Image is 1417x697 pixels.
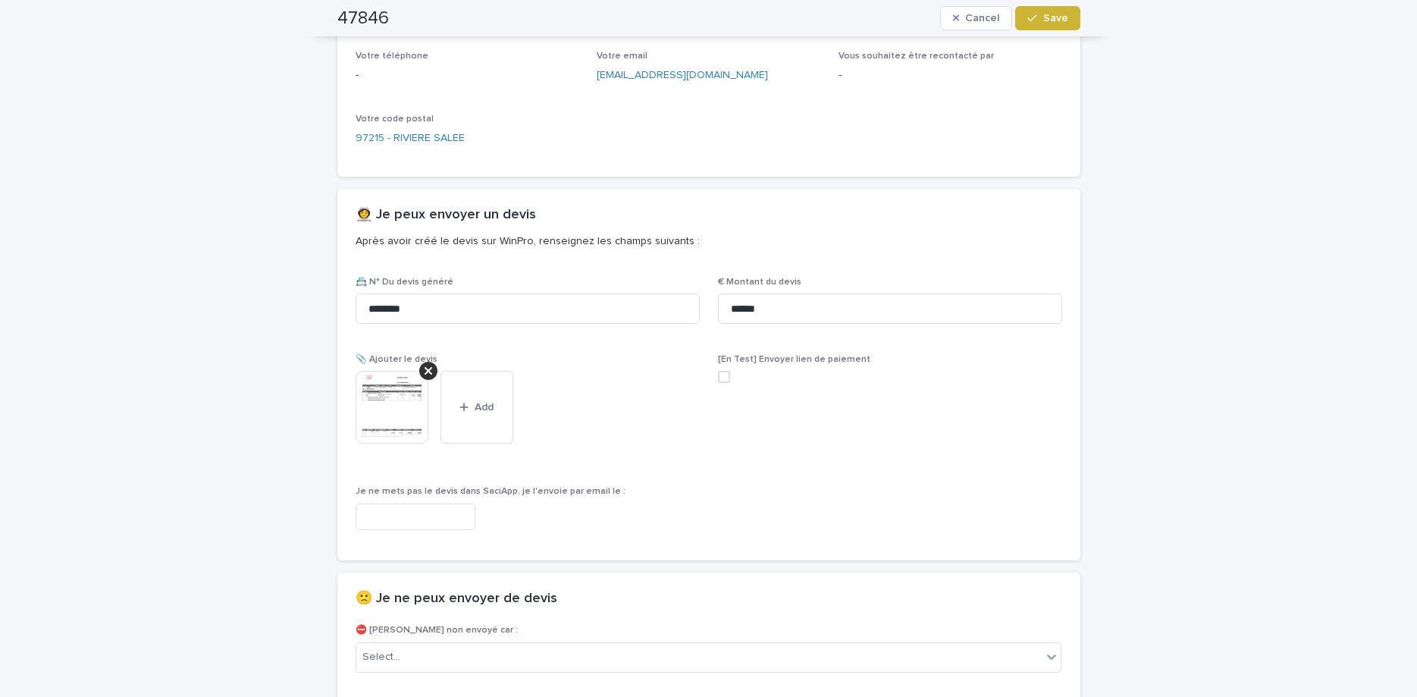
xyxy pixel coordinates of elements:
a: 97215 - RIVIERE SALEE [356,130,465,146]
h2: 👩‍🚀 Je peux envoyer un devis [356,207,536,224]
span: Cancel [965,13,999,24]
span: Votre code postal [356,115,434,124]
p: - [839,68,1062,83]
span: Votre email [597,52,647,61]
button: Add [440,371,513,444]
span: Votre téléphone [356,52,428,61]
span: 📇 N° Du devis généré [356,278,453,287]
button: Save [1015,6,1080,30]
p: Après avoir créé le devis sur WinPro, renseignez les champs suivants : [356,234,1056,248]
a: [EMAIL_ADDRESS][DOMAIN_NAME] [597,70,768,80]
span: [En Test] Envoyer lien de paiement [718,355,870,364]
span: 📎 Ajouter le devis [356,355,437,364]
div: Select... [362,649,400,665]
span: Vous souhaitez être recontacté par [839,52,994,61]
button: Cancel [940,6,1013,30]
h2: 🙁 Je ne peux envoyer de devis [356,591,557,608]
span: ⛔ [PERSON_NAME] non envoyé car : [356,626,518,635]
h2: 47846 [337,8,389,30]
span: Save [1043,13,1068,24]
span: Je ne mets pas le devis dans SaciApp, je l'envoie par email le : [356,487,625,496]
span: Add [475,402,494,413]
span: € Montant du devis [718,278,801,287]
p: - [356,68,579,83]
